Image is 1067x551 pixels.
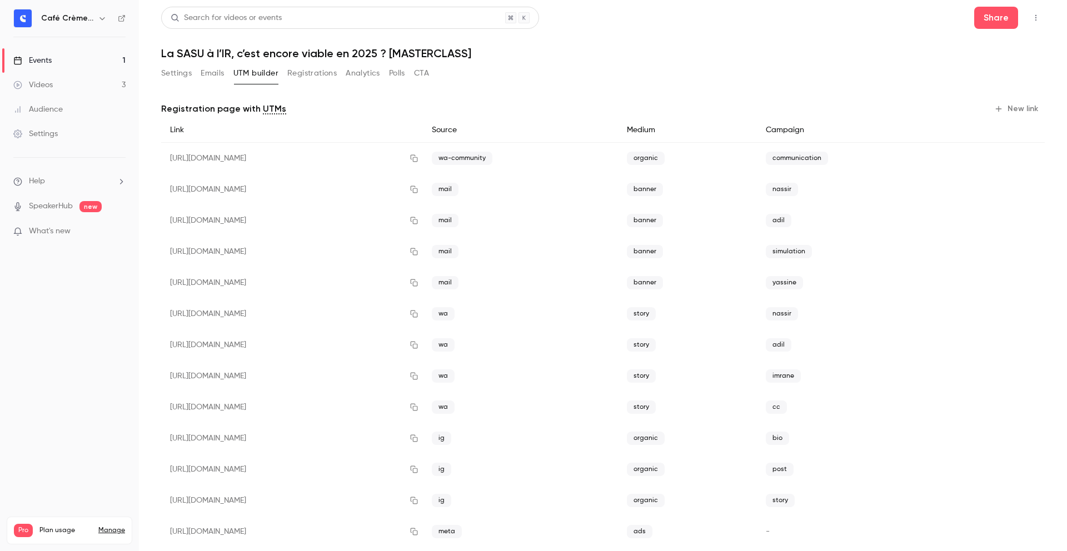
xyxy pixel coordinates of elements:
[161,516,423,547] div: [URL][DOMAIN_NAME]
[161,102,286,116] p: Registration page with
[39,526,92,535] span: Plan usage
[161,64,192,82] button: Settings
[13,104,63,115] div: Audience
[757,118,956,143] div: Campaign
[13,55,52,66] div: Events
[233,64,278,82] button: UTM builder
[627,214,663,227] span: banner
[161,423,423,454] div: [URL][DOMAIN_NAME]
[201,64,224,82] button: Emails
[98,526,125,535] a: Manage
[161,329,423,360] div: [URL][DOMAIN_NAME]
[161,47,1045,60] h1: La SASU à l’IR, c’est encore viable en 2025 ? [MASTERCLASS]
[432,276,458,289] span: mail
[627,369,656,383] span: story
[13,79,53,91] div: Videos
[627,400,656,414] span: story
[79,201,102,212] span: new
[627,432,665,445] span: organic
[13,128,58,139] div: Settings
[432,183,458,196] span: mail
[766,432,789,445] span: bio
[29,226,71,237] span: What's new
[41,13,93,24] h6: Café Crème Club
[766,214,791,227] span: adil
[263,102,286,116] a: UTMs
[627,307,656,320] span: story
[618,118,756,143] div: Medium
[627,494,665,507] span: organic
[627,463,665,476] span: organic
[161,485,423,516] div: [URL][DOMAIN_NAME]
[432,525,462,538] span: meta
[161,360,423,392] div: [URL][DOMAIN_NAME]
[161,236,423,267] div: [URL][DOMAIN_NAME]
[346,64,380,82] button: Analytics
[627,152,665,165] span: organic
[766,369,801,383] span: imrane
[766,152,828,165] span: communication
[432,152,492,165] span: wa-community
[766,528,770,535] span: -
[432,494,451,507] span: ig
[766,338,791,352] span: adil
[990,100,1045,118] button: New link
[627,338,656,352] span: story
[766,463,794,476] span: post
[161,174,423,205] div: [URL][DOMAIN_NAME]
[171,12,282,24] div: Search for videos or events
[432,369,455,383] span: wa
[161,118,423,143] div: Link
[627,276,663,289] span: banner
[766,245,812,258] span: simulation
[432,245,458,258] span: mail
[766,276,803,289] span: yassine
[432,400,455,414] span: wa
[287,64,337,82] button: Registrations
[161,143,423,174] div: [URL][DOMAIN_NAME]
[161,298,423,329] div: [URL][DOMAIN_NAME]
[161,205,423,236] div: [URL][DOMAIN_NAME]
[627,245,663,258] span: banner
[432,307,455,320] span: wa
[627,525,652,538] span: ads
[766,494,795,507] span: story
[13,176,126,187] li: help-dropdown-opener
[432,432,451,445] span: ig
[432,463,451,476] span: ig
[389,64,405,82] button: Polls
[974,7,1018,29] button: Share
[14,524,33,537] span: Pro
[29,201,73,212] a: SpeakerHub
[414,64,429,82] button: CTA
[766,400,787,414] span: cc
[161,454,423,485] div: [URL][DOMAIN_NAME]
[766,307,798,320] span: nassir
[423,118,618,143] div: Source
[432,338,455,352] span: wa
[627,183,663,196] span: banner
[14,9,32,27] img: Café Crème Club
[29,176,45,187] span: Help
[161,267,423,298] div: [URL][DOMAIN_NAME]
[432,214,458,227] span: mail
[161,392,423,423] div: [URL][DOMAIN_NAME]
[766,183,798,196] span: nassir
